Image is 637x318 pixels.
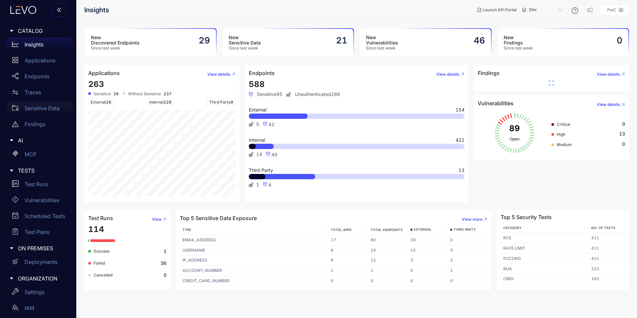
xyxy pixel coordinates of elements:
button: View details [592,99,625,110]
span: Medium [557,142,572,147]
p: Applications [25,57,55,63]
span: 228 [164,100,172,105]
span: 263 [88,79,104,89]
span: View [152,217,162,222]
td: 3 [408,255,448,266]
h4: Top 5 Security Tests [501,214,552,220]
div: TESTS [4,164,72,178]
b: 1 [164,249,167,254]
a: IAM [7,301,72,317]
span: 0 [622,121,625,126]
td: 0 [448,235,487,245]
span: Launch API Portal [483,8,517,12]
td: BUA [501,264,588,274]
td: EMAIL_ADDRESS [180,235,328,245]
span: View details [597,72,620,77]
b: 36 [161,261,167,266]
span: Insights [84,6,109,14]
span: Third Party [207,99,236,106]
p: IAM [25,305,34,311]
span: caret-right [9,246,14,251]
p: Deployments [25,259,57,265]
span: 26 [106,100,111,105]
td: 411 [589,254,625,264]
h4: Findings [478,70,500,76]
span: 114 [88,224,104,234]
div: CATALOG [4,24,72,38]
b: 0 [164,273,167,278]
span: caret-right [9,138,14,143]
td: 0 [448,276,487,286]
span: View details [207,72,231,77]
span: Since last week [229,46,261,50]
p: Test Runs [25,181,48,187]
td: 1 [448,266,487,276]
span: External [249,108,266,112]
span: 13 [619,131,625,136]
td: 15 [408,245,448,256]
span: THIRD PARTY [454,228,476,232]
span: 588 [249,79,265,89]
span: swap [12,89,19,96]
td: RATE LIMIT [501,243,588,254]
a: MCP [7,148,72,164]
div: ORGANIZATION [4,272,72,285]
b: 237 [164,92,172,96]
p: Test Plans [25,229,49,235]
span: AI [18,137,67,143]
div: ON PREMISES [4,241,72,255]
span: Third Party [249,168,273,173]
td: 17 [328,235,368,245]
span: Since last week [366,46,398,50]
span: External [88,99,114,106]
a: Endpoints [7,70,72,86]
a: Traces [7,86,72,102]
span: TYPE [182,228,191,232]
h4: Vulnerabilities [478,100,514,106]
p: Endpoints [25,73,49,79]
span: No. of Tests [591,226,615,230]
td: 39 [408,235,448,245]
td: 0 [408,266,448,276]
a: Test Runs [7,178,72,194]
h2: 0 [617,36,622,45]
td: 8 [328,255,368,266]
span: caret-right [9,276,14,281]
td: 411 [589,233,625,243]
span: View details [436,72,460,77]
td: 0 [448,245,487,256]
h4: Endpoints [249,70,275,76]
td: 1 [328,266,368,276]
span: Category [503,226,522,230]
span: 4 [268,182,271,188]
h3: New Findings [504,35,533,45]
td: 0 [328,276,368,286]
span: Since last week [91,46,140,50]
button: View details [431,69,464,80]
p: Scheduled Tests [25,213,65,219]
a: Findings [7,118,72,133]
p: Traces [25,89,41,95]
span: Success [94,249,109,254]
span: Internal [147,99,174,106]
span: 13 [459,168,464,173]
button: View [147,214,167,225]
td: 24 [368,245,408,256]
a: Test Plans [7,225,72,241]
span: View more [462,217,482,222]
td: 411 [589,243,625,254]
p: Settings [25,289,44,295]
button: Launch API Portal [472,5,522,15]
td: FUZZING [501,254,588,264]
span: View details [597,102,620,107]
span: 9 [231,100,233,105]
td: 1 [368,266,408,276]
span: TOTAL ENDPOINTS [371,228,403,232]
td: 0 [368,276,408,286]
button: View details [202,69,236,80]
a: Sensitive Data [7,102,72,118]
span: 14 [256,152,262,157]
span: 0 [256,121,259,127]
span: EXTERNAL [414,228,432,232]
div: AI [4,133,72,147]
